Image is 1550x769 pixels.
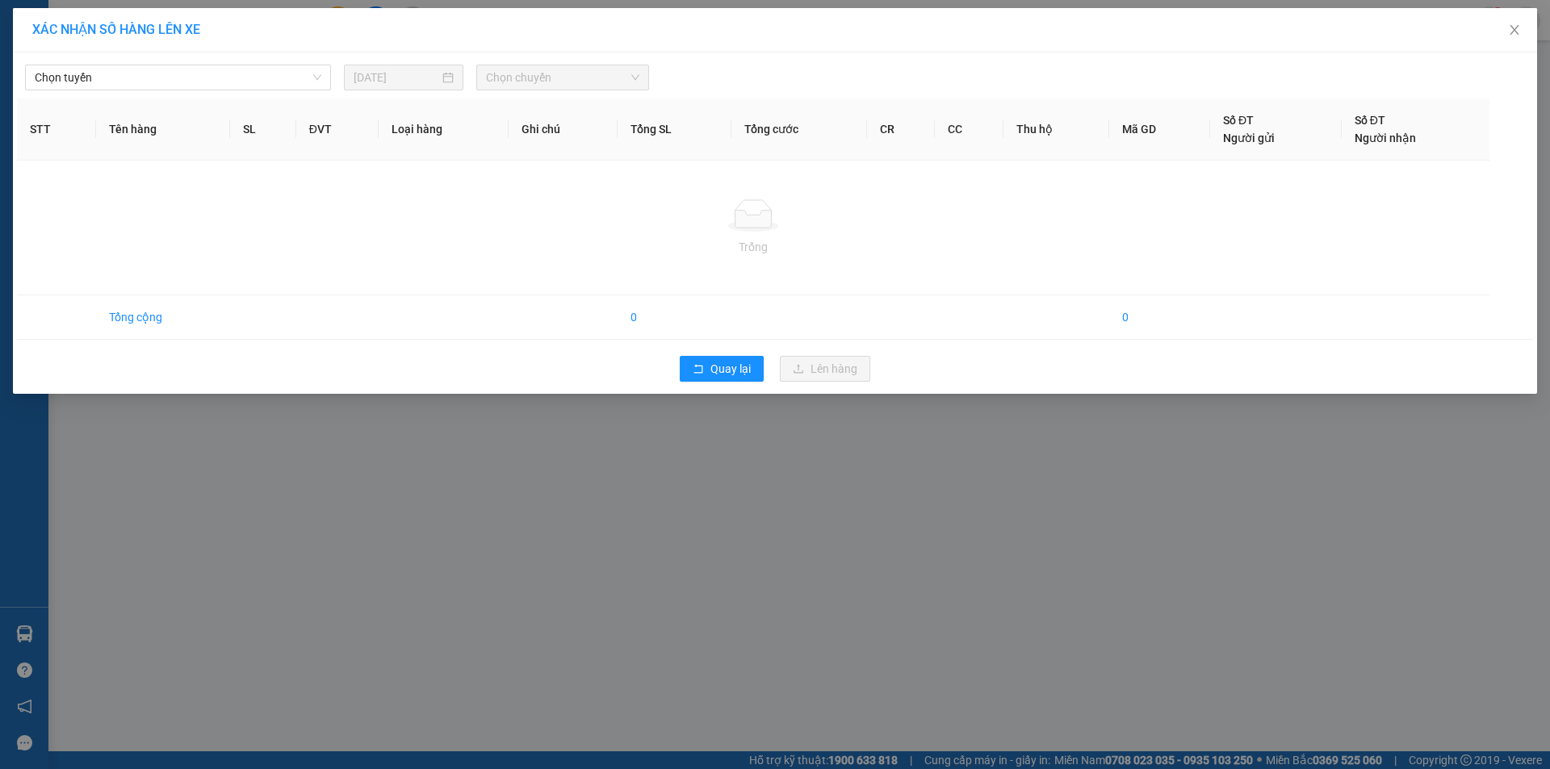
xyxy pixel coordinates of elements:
th: Tổng cước [731,98,867,161]
div: Trống [30,238,1477,256]
th: Loại hàng [379,98,509,161]
span: XÁC NHẬN SỐ HÀNG LÊN XE [32,22,200,37]
span: Người gửi [1223,132,1275,144]
th: STT [17,98,96,161]
th: Ghi chú [509,98,618,161]
input: 12/08/2025 [354,69,439,86]
td: 0 [618,295,731,340]
button: rollbackQuay lại [680,356,764,382]
span: close [1508,23,1521,36]
th: SL [230,98,295,161]
span: Quay lại [710,360,751,378]
li: In ngày: 12:41 12/08 [8,119,186,142]
span: Chọn chuyến [486,65,639,90]
span: rollback [693,363,704,376]
span: Chọn tuyến [35,65,321,90]
button: uploadLên hàng [780,356,870,382]
th: CR [867,98,936,161]
span: Số ĐT [1355,114,1385,127]
button: Close [1492,8,1537,53]
th: Mã GD [1109,98,1210,161]
li: Thảo Lan [8,97,186,119]
th: Thu hộ [1003,98,1108,161]
th: ĐVT [296,98,379,161]
td: Tổng cộng [96,295,230,340]
span: Số ĐT [1223,114,1254,127]
th: Tên hàng [96,98,230,161]
span: Người nhận [1355,132,1416,144]
td: 0 [1109,295,1210,340]
th: CC [935,98,1003,161]
th: Tổng SL [618,98,731,161]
